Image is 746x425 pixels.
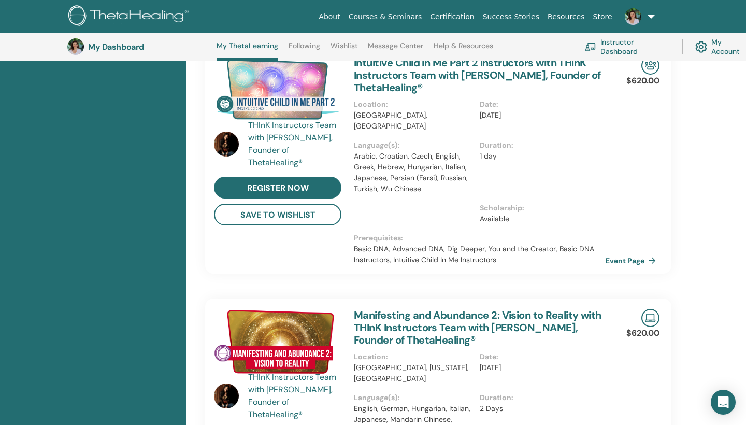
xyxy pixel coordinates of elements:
a: Event Page [606,253,660,268]
p: [DATE] [480,110,599,121]
a: Courses & Seminars [345,7,426,26]
a: Message Center [368,41,423,58]
a: About [314,7,344,26]
button: save to wishlist [214,204,341,225]
a: Manifesting and Abundance 2: Vision to Reality with THInK Instructors Team with [PERSON_NAME], Fo... [354,308,601,347]
a: Intuitive Child In Me Part 2 Instructors with THInK Instructors Team with [PERSON_NAME], Founder ... [354,56,601,94]
img: default.jpg [214,132,239,157]
p: [DATE] [480,362,599,373]
p: Prerequisites : [354,233,606,244]
img: In-Person Seminar [641,56,659,75]
p: $620.00 [626,75,659,87]
img: chalkboard-teacher.svg [584,42,596,51]
a: Certification [426,7,478,26]
a: THInK Instructors Team with [PERSON_NAME], Founder of ThetaHealing® [248,371,344,421]
a: Instructor Dashboard [584,35,669,58]
a: Store [589,7,616,26]
a: Help & Resources [434,41,493,58]
p: 2 Days [480,403,599,414]
a: THInK Instructors Team with [PERSON_NAME], Founder of ThetaHealing® [248,119,344,169]
p: Date : [480,351,599,362]
img: Intuitive Child In Me Part 2 Instructors [214,56,341,123]
img: default.jpg [67,38,84,55]
p: Location : [354,99,474,110]
p: Arabic, Croatian, Czech, English, Greek, Hebrew, Hungarian, Italian, Japanese, Persian (Farsi), R... [354,151,474,194]
p: 1 day [480,151,599,162]
a: Success Stories [479,7,543,26]
p: Language(s) : [354,392,474,403]
p: $620.00 [626,327,659,339]
p: Date : [480,99,599,110]
p: Location : [354,351,474,362]
a: Resources [543,7,589,26]
p: Basic DNA, Advanced DNA, Dig Deeper, You and the Creator, Basic DNA Instructors, Intuitive Child ... [354,244,606,265]
a: Wishlist [331,41,358,58]
img: logo.png [68,5,192,29]
p: Language(s) : [354,140,474,151]
img: default.jpg [625,8,641,25]
img: default.jpg [214,384,239,408]
img: Live Online Seminar [641,309,659,327]
img: cog.svg [695,38,707,55]
a: register now [214,177,341,199]
a: My ThetaLearning [217,41,278,61]
div: Open Intercom Messenger [711,390,736,415]
p: Scholarship : [480,203,599,214]
p: Duration : [480,392,599,403]
p: Available [480,214,599,224]
p: [GEOGRAPHIC_DATA], [GEOGRAPHIC_DATA] [354,110,474,132]
p: Duration : [480,140,599,151]
p: [GEOGRAPHIC_DATA], [US_STATE], [GEOGRAPHIC_DATA] [354,362,474,384]
span: register now [247,182,309,193]
h3: My Dashboard [88,42,192,52]
a: Following [289,41,320,58]
img: Manifesting and Abundance 2: Vision to Reality [214,309,341,374]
